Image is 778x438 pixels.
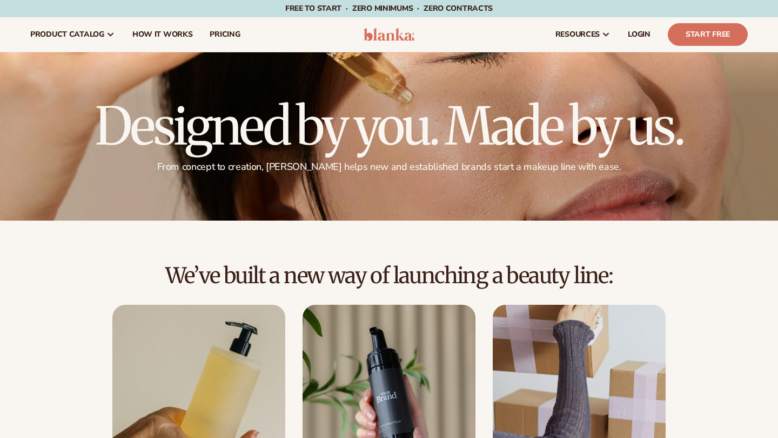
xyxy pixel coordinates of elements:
p: From concept to creation, [PERSON_NAME] helps new and established brands start a makeup line with... [30,161,748,173]
span: pricing [210,30,240,39]
a: LOGIN [619,17,659,52]
a: pricing [201,17,249,52]
a: How It Works [124,17,202,52]
span: product catalog [30,30,104,39]
h1: Designed by you. Made by us. [30,100,748,152]
h2: We’ve built a new way of launching a beauty line: [30,264,748,288]
img: logo [364,28,415,41]
a: resources [547,17,619,52]
a: product catalog [22,17,124,52]
span: Free to start · ZERO minimums · ZERO contracts [285,3,493,13]
span: LOGIN [628,30,650,39]
span: resources [555,30,600,39]
a: Start Free [668,23,748,46]
span: How It Works [132,30,193,39]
